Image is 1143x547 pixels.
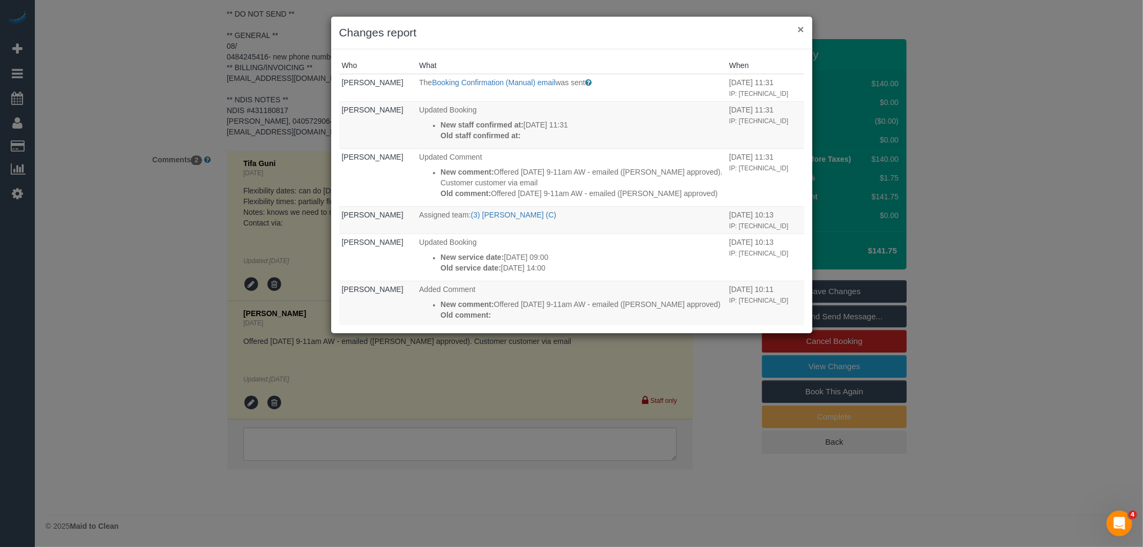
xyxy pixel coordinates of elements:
td: Who [339,148,417,206]
td: When [727,206,804,234]
a: Booking Confirmation (Manual) email [432,78,555,87]
td: Who [339,101,417,148]
a: [PERSON_NAME] [342,238,404,246]
a: [PERSON_NAME] [342,78,404,87]
strong: New comment: [440,168,494,176]
span: was sent [556,78,585,87]
small: IP: [TECHNICAL_ID] [729,117,788,125]
td: When [727,281,804,328]
a: (3) [PERSON_NAME] (C) [471,211,556,219]
small: IP: [TECHNICAL_ID] [729,164,788,172]
td: What [416,74,727,101]
td: What [416,148,727,206]
p: Offered [DATE] 9-11am AW - emailed ([PERSON_NAME] approved) [440,188,724,199]
strong: New staff confirmed at: [440,121,524,129]
td: When [727,148,804,206]
span: Updated Booking [419,106,476,114]
p: [DATE] 11:31 [440,119,724,130]
td: Who [339,206,417,234]
h3: Changes report [339,25,804,41]
strong: New service date: [440,253,504,261]
strong: Old comment: [440,311,491,319]
a: [PERSON_NAME] [342,285,404,294]
strong: Old comment: [440,189,491,198]
strong: Old service date: [440,264,501,272]
span: Added Comment [419,285,475,294]
p: [DATE] 09:00 [440,252,724,263]
span: Assigned team: [419,211,471,219]
span: The [419,78,432,87]
td: Who [339,74,417,101]
p: Offered [DATE] 9-11am AW - emailed ([PERSON_NAME] approved). Customer customer via email [440,167,724,188]
span: Updated Comment [419,153,482,161]
p: [DATE] 14:00 [440,263,724,273]
a: [PERSON_NAME] [342,153,404,161]
strong: Old staff confirmed at: [440,131,520,140]
small: IP: [TECHNICAL_ID] [729,250,788,257]
iframe: Intercom live chat [1107,511,1132,536]
td: Who [339,234,417,281]
strong: New comment: [440,300,494,309]
a: [PERSON_NAME] [342,211,404,219]
td: When [727,234,804,281]
button: × [797,24,804,35]
th: What [416,57,727,74]
td: When [727,101,804,148]
p: Offered [DATE] 9-11am AW - emailed ([PERSON_NAME] approved) [440,299,724,310]
td: What [416,234,727,281]
td: When [727,74,804,101]
span: Updated Booking [419,238,476,246]
small: IP: [TECHNICAL_ID] [729,297,788,304]
td: Who [339,281,417,328]
small: IP: [TECHNICAL_ID] [729,90,788,98]
small: IP: [TECHNICAL_ID] [729,222,788,230]
td: What [416,206,727,234]
th: Who [339,57,417,74]
td: What [416,101,727,148]
span: 4 [1129,511,1137,519]
sui-modal: Changes report [331,17,812,333]
a: [PERSON_NAME] [342,106,404,114]
th: When [727,57,804,74]
td: What [416,281,727,328]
